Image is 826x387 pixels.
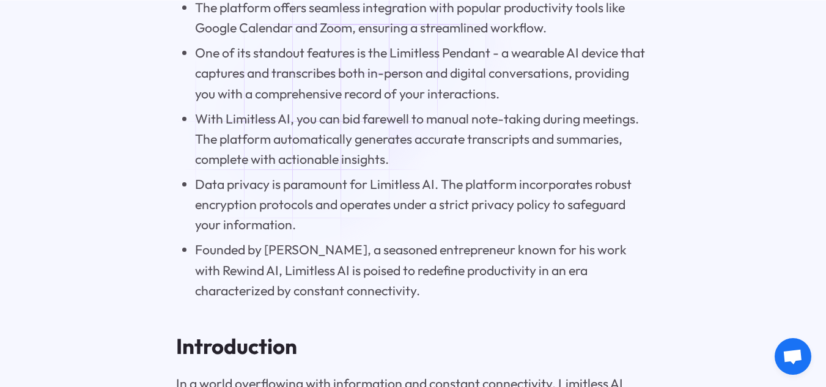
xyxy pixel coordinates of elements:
li: With Limitless AI, you can bid farewell to manual note-taking during meetings. The platform autom... [195,109,650,170]
a: Open chat [775,338,811,375]
h2: Introduction [176,334,650,359]
li: Founded by [PERSON_NAME], a seasoned entrepreneur known for his work with Rewind AI, Limitless AI... [195,240,650,301]
li: One of its standout features is the Limitless Pendant - a wearable AI device that captures and tr... [195,43,650,104]
li: Data privacy is paramount for Limitless AI. The platform incorporates robust encryption protocols... [195,174,650,235]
